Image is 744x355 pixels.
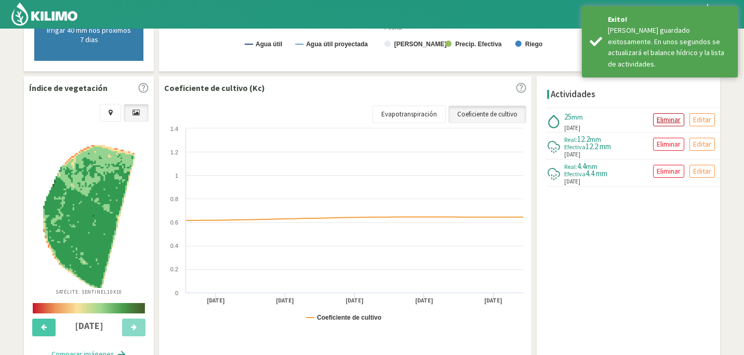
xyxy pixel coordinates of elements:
[525,41,542,48] text: Riego
[586,141,611,151] span: 12.2 mm
[689,165,715,178] button: Editar
[170,219,178,226] text: 0.6
[564,136,577,143] span: Real:
[653,138,684,151] button: Eliminar
[564,124,580,133] span: [DATE]
[590,135,601,144] span: mm
[373,106,446,123] a: Evapotranspiración
[448,106,526,123] a: Coeficiente de cultivo
[170,266,178,272] text: 0.2
[564,112,572,122] span: 25
[107,288,123,295] span: 10X10
[164,82,265,94] p: Coeficiente de cultivo (Kc)
[657,138,681,150] p: Eliminar
[657,165,681,177] p: Eliminar
[29,82,108,94] p: Índice de vegetación
[170,149,178,155] text: 1.2
[586,162,597,171] span: mm
[276,297,294,305] text: [DATE]
[175,290,178,296] text: 0
[586,168,607,178] span: 4.4 mm
[564,170,586,178] span: Efectiva
[653,113,684,126] button: Eliminar
[415,297,433,305] text: [DATE]
[572,112,583,122] span: mm
[56,288,123,296] p: Satélite: Sentinel
[10,2,78,27] img: Kilimo
[608,14,730,25] div: Exito!
[455,41,502,48] text: Precip. Efectiva
[577,134,590,144] span: 12.2
[62,321,116,331] h4: [DATE]
[693,138,711,150] p: Editar
[170,196,178,202] text: 0.8
[657,114,681,126] p: Eliminar
[207,297,225,305] text: [DATE]
[564,163,577,170] span: Real:
[653,165,684,178] button: Eliminar
[484,297,502,305] text: [DATE]
[175,173,178,179] text: 1
[33,303,145,313] img: scale
[170,126,178,132] text: 1.4
[346,297,364,305] text: [DATE]
[306,41,368,48] text: Agua útil proyectada
[394,41,447,48] text: [PERSON_NAME]
[564,177,580,186] span: [DATE]
[608,25,730,70] div: Riego guardado exitosamente. En unos segundos se actualizará el balance hídrico y la lista de act...
[564,143,586,151] span: Efectiva
[170,243,178,249] text: 0.4
[45,25,132,44] p: Irrigar 40 mm nos próximos 7 dias
[689,113,715,126] button: Editar
[693,165,711,177] p: Editar
[689,138,715,151] button: Editar
[693,114,711,126] p: Editar
[317,314,381,321] text: Coeficiente de cultivo
[564,150,580,159] span: [DATE]
[577,161,586,171] span: 4.4
[256,41,282,48] text: Agua útil
[43,145,135,288] img: e74d3297-b07c-4498-8e0d-7401a982da5b_-_sentinel_-_2025-08-16.png
[551,89,595,99] h4: Actividades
